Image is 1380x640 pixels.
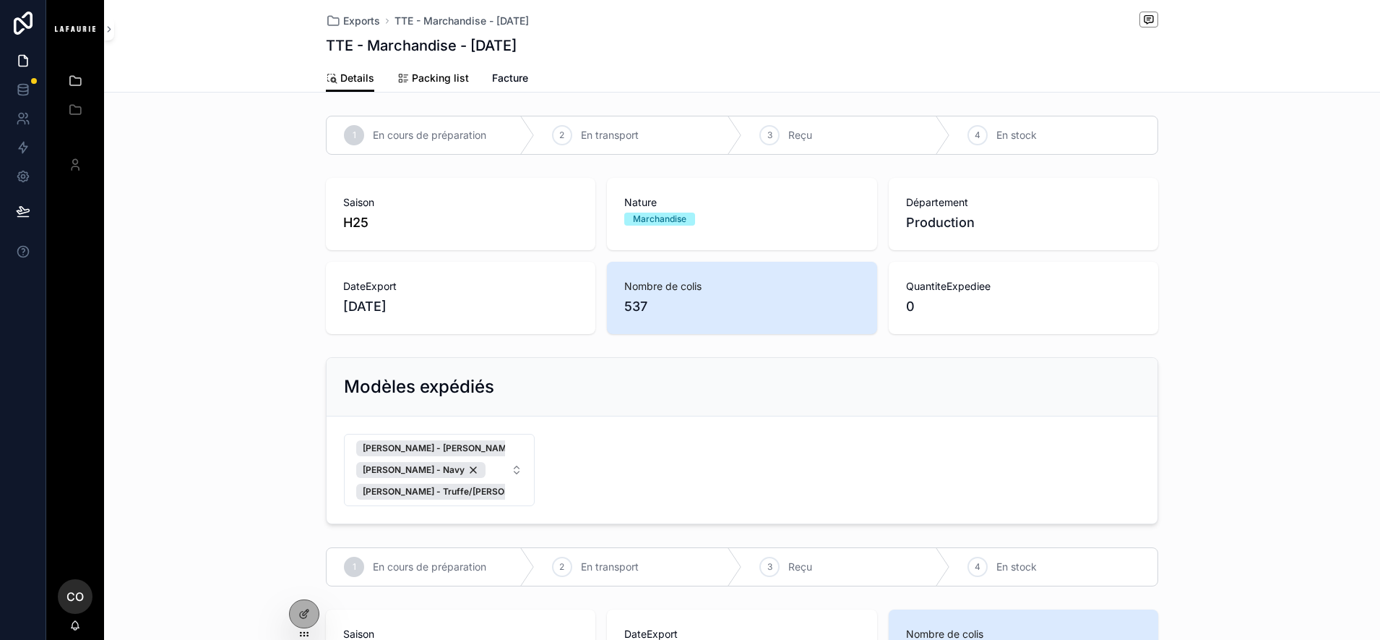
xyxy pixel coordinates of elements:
[624,195,859,210] span: Nature
[356,484,565,500] button: Unselect 185
[397,65,469,94] a: Packing list
[412,71,469,85] span: Packing list
[343,279,578,294] span: DateExport
[906,195,1141,210] span: Département
[788,560,812,574] span: Reçu
[66,588,84,605] span: CO
[975,561,980,573] span: 4
[581,128,639,142] span: En transport
[492,65,528,94] a: Facture
[624,296,859,317] span: 537
[353,561,356,573] span: 1
[343,213,368,233] a: H25
[363,464,465,476] span: [PERSON_NAME] - Navy
[996,560,1037,574] span: En stock
[996,128,1037,142] span: En stock
[356,440,535,456] button: Unselect 268
[343,296,578,317] span: [DATE]
[581,560,639,574] span: En transport
[559,561,564,573] span: 2
[46,58,104,197] div: scrollable content
[767,561,772,573] span: 3
[344,375,494,398] h2: Modèles expédiés
[624,279,859,294] span: Nombre de colis
[492,71,528,85] span: Facture
[373,128,486,142] span: En cours de préparation
[343,195,578,210] span: Saison
[394,14,529,28] a: TTE - Marchandise - [DATE]
[55,26,95,33] img: App logo
[343,14,380,28] span: Exports
[363,443,514,454] span: [PERSON_NAME] - [PERSON_NAME]
[767,129,772,141] span: 3
[906,213,1141,233] span: Production
[326,65,374,93] a: Details
[326,35,517,56] h1: TTE - Marchandise - [DATE]
[373,560,486,574] span: En cours de préparation
[633,213,686,226] div: Marchandise
[326,14,380,28] a: Exports
[356,462,486,478] button: Unselect 222
[788,128,812,142] span: Reçu
[353,129,356,141] span: 1
[340,71,374,85] span: Details
[344,434,535,506] button: Select Button
[906,279,1141,294] span: QuantiteExpediee
[363,486,544,498] span: [PERSON_NAME] - Truffe/[PERSON_NAME]
[559,129,564,141] span: 2
[906,296,1141,317] span: 0
[975,129,980,141] span: 4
